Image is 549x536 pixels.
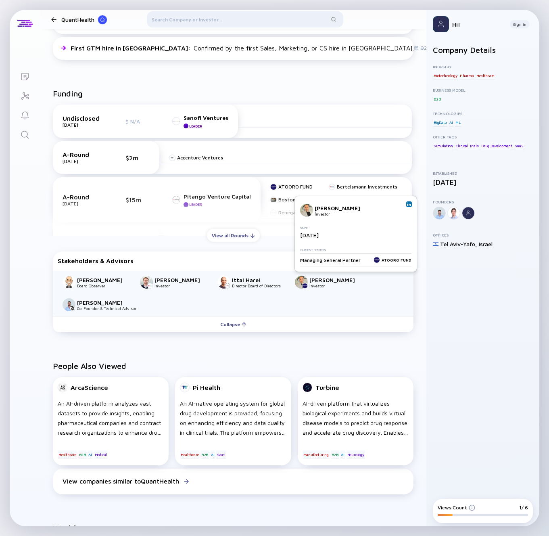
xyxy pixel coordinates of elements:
a: ArcaScienceAn AI-driven platform analyzes vast datasets to provide insights, enabling pharmaceuti... [53,377,169,469]
div: Sanofi Ventures [184,114,228,121]
h2: People Also Viewed [53,361,413,371]
div: [PERSON_NAME] [77,276,130,283]
div: AI-driven platform that virtualizes biological experiments and builds virtual disease models to p... [303,399,409,438]
button: Sign In [510,20,530,28]
div: Tel Aviv-Yafo , [440,241,477,247]
div: Accenture Ventures [177,155,223,161]
div: B2B [433,95,441,103]
button: View all Rounds [207,229,260,242]
div: ML [455,118,461,126]
a: Pitango Venture CapitalLeader [172,193,251,207]
div: A-Round [63,151,103,158]
img: Profile Picture [433,16,449,32]
div: İnvestor [309,283,363,288]
div: Turbine [315,384,339,391]
a: Sanofi VenturesLeader [172,114,228,128]
div: An AI-native operating system for global drug development is provided, focusing on enhancing effi... [180,399,286,438]
div: Established [433,171,533,176]
div: SaaS [216,450,226,459]
h2: Company Details [433,45,533,54]
div: [PERSON_NAME] [154,276,208,283]
div: Medical [94,450,108,459]
div: Managing General Partner [300,257,361,263]
div: QuantHealth [61,15,107,25]
div: Current Position [300,248,408,252]
div: Clinical Trials [455,142,480,150]
div: [DATE] [63,122,103,128]
img: Israel Flag [433,241,438,247]
div: Healthcare [476,71,495,80]
div: SaaS [514,142,524,150]
a: Accenture Ventures [169,155,223,161]
div: [DATE] [63,158,103,164]
div: Ittai Harel [232,276,285,283]
div: Stakeholders & Advisors [58,257,409,264]
div: Biotechnology [433,71,458,80]
div: Pi Health [193,384,220,391]
div: Founders [433,199,533,204]
div: An AI-driven platform analyzes vast datasets to provide insights, enabling pharmaceutical compani... [58,399,164,438]
div: AI [210,450,215,459]
div: BigData [433,118,448,126]
div: [PERSON_NAME] [77,299,130,306]
div: Co-Founder & Technical Advisor [77,306,136,311]
img: Yonatan Brender picture [300,204,313,217]
div: ATOORO FUND [278,184,313,190]
div: B2B [78,450,87,459]
div: 1/ 6 [519,505,528,511]
a: Reminders [10,105,40,124]
h2: Workforce [53,523,413,533]
div: Technologies [433,111,533,116]
div: Q2/24 [414,45,434,51]
a: Search [10,124,40,144]
div: [PERSON_NAME] [315,205,368,211]
div: Business Model [433,88,533,92]
div: Hi! [452,21,503,28]
div: Israel [479,241,493,247]
div: Views Count [438,505,475,511]
img: Idan Sugarman picture [63,298,75,311]
a: ATOORO FUND [374,257,411,263]
div: Simulation [433,142,454,150]
div: AI [449,118,454,126]
span: First GTM hire in [GEOGRAPHIC_DATA] : [71,44,192,52]
div: Other Tags [433,134,533,139]
img: Cris De Luca picture [63,276,75,289]
div: Pitango Venture Capital [184,193,251,200]
div: $2m [125,154,150,161]
div: Healthcare [180,450,199,459]
div: [DATE] [433,178,533,186]
div: Neurology [347,450,365,459]
div: Confirmed by the first Sales, Marketing, or CS hire in [GEOGRAPHIC_DATA]. [71,44,414,52]
div: ArcaScience [71,384,108,391]
a: Lists [10,66,40,86]
div: İnvestor [315,211,368,216]
div: AI [88,450,93,459]
div: Industry [433,64,533,69]
div: Pharma [459,71,475,80]
div: Board Observer [77,283,130,288]
div: [DATE] [300,232,408,239]
div: [PERSON_NAME] [309,276,363,283]
a: ATOORO FUND [270,184,313,190]
img: Yonatan Brender Linkedin Profile [407,202,411,206]
div: Drug Development [480,142,513,150]
div: A-Round [63,193,103,201]
img: Ittai Harel picture [217,276,230,289]
img: Yonatan Brender picture [295,276,308,289]
div: İnvestor [154,283,208,288]
div: $ N/A [125,118,150,125]
div: B2B [200,450,209,459]
a: Investor Map [10,86,40,105]
div: Bertelsmann Investments [337,184,397,190]
a: Pi HealthAn AI-native operating system for global drug development is provided, focusing on enhan... [175,377,291,469]
div: B2B [331,450,339,459]
div: AI [340,450,345,459]
div: Leader [189,124,202,128]
a: Bertelsmann Investments [329,184,397,190]
h2: Funding [53,89,83,98]
div: Since [300,226,408,230]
